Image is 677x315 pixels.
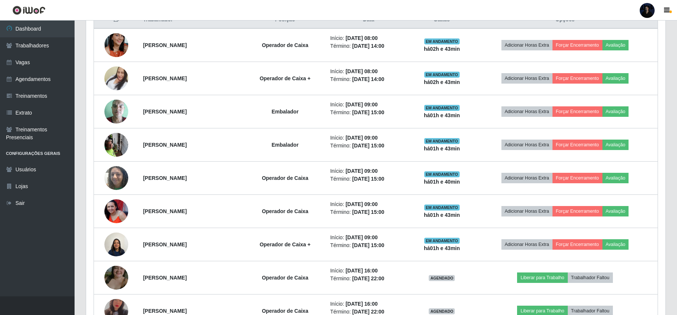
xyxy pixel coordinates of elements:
[352,242,384,248] time: [DATE] 15:00
[602,239,629,250] button: Avaliação
[143,109,187,115] strong: [PERSON_NAME]
[552,206,602,216] button: Forçar Encerramento
[552,73,602,84] button: Forçar Encerramento
[424,238,460,244] span: EM ANDAMENTO
[602,40,629,50] button: Avaliação
[424,138,460,144] span: EM ANDAMENTO
[424,46,460,52] strong: há 02 h e 43 min
[602,206,629,216] button: Avaliação
[501,173,552,183] button: Adicionar Horas Extra
[424,105,460,111] span: EM ANDAMENTO
[424,72,460,78] span: EM ANDAMENTO
[346,102,378,107] time: [DATE] 09:00
[346,301,378,307] time: [DATE] 16:00
[424,146,460,152] strong: há 01 h e 43 min
[262,275,308,281] strong: Operador de Caixa
[424,171,460,177] span: EM ANDAMENTO
[330,241,407,249] li: Término:
[104,57,128,100] img: 1742563763298.jpeg
[568,272,613,283] button: Trabalhador Faltou
[346,201,378,207] time: [DATE] 09:00
[143,42,187,48] strong: [PERSON_NAME]
[429,275,455,281] span: AGENDADO
[346,268,378,274] time: [DATE] 16:00
[330,200,407,208] li: Início:
[104,129,128,160] img: 1748279738294.jpeg
[501,73,552,84] button: Adicionar Horas Extra
[330,267,407,275] li: Início:
[352,309,384,315] time: [DATE] 22:00
[259,241,311,247] strong: Operador de Caixa +
[330,275,407,283] li: Término:
[104,199,128,223] img: 1743338839822.jpeg
[104,96,128,127] img: 1736341148646.jpeg
[346,35,378,41] time: [DATE] 08:00
[352,176,384,182] time: [DATE] 15:00
[352,209,384,215] time: [DATE] 15:00
[424,212,460,218] strong: há 01 h e 43 min
[143,75,187,81] strong: [PERSON_NAME]
[602,173,629,183] button: Avaliação
[352,76,384,82] time: [DATE] 14:00
[330,101,407,109] li: Início:
[602,106,629,117] button: Avaliação
[501,40,552,50] button: Adicionar Horas Extra
[262,308,308,314] strong: Operador de Caixa
[143,275,187,281] strong: [PERSON_NAME]
[330,208,407,216] li: Término:
[104,228,128,260] img: 1752717183339.jpeg
[346,168,378,174] time: [DATE] 09:00
[552,173,602,183] button: Forçar Encerramento
[501,106,552,117] button: Adicionar Horas Extra
[330,142,407,150] li: Término:
[346,234,378,240] time: [DATE] 09:00
[330,175,407,183] li: Término:
[259,75,311,81] strong: Operador de Caixa +
[143,175,187,181] strong: [PERSON_NAME]
[424,112,460,118] strong: há 01 h e 43 min
[352,109,384,115] time: [DATE] 15:00
[501,140,552,150] button: Adicionar Horas Extra
[330,68,407,75] li: Início:
[272,142,299,148] strong: Embalador
[12,6,45,15] img: CoreUI Logo
[330,34,407,42] li: Início:
[552,40,602,50] button: Forçar Encerramento
[602,73,629,84] button: Avaliação
[552,140,602,150] button: Forçar Encerramento
[330,109,407,116] li: Término:
[517,272,567,283] button: Liberar para Trabalho
[330,167,407,175] li: Início:
[501,206,552,216] button: Adicionar Horas Extra
[501,239,552,250] button: Adicionar Horas Extra
[552,106,602,117] button: Forçar Encerramento
[330,75,407,83] li: Término:
[352,143,384,149] time: [DATE] 15:00
[143,208,187,214] strong: [PERSON_NAME]
[602,140,629,150] button: Avaliação
[143,241,187,247] strong: [PERSON_NAME]
[262,42,308,48] strong: Operador de Caixa
[262,208,308,214] strong: Operador de Caixa
[104,162,128,194] img: 1736128144098.jpeg
[330,300,407,308] li: Início:
[429,308,455,314] span: AGENDADO
[424,79,460,85] strong: há 02 h e 43 min
[346,135,378,141] time: [DATE] 09:00
[424,38,460,44] span: EM ANDAMENTO
[330,234,407,241] li: Início:
[424,179,460,185] strong: há 01 h e 40 min
[143,308,187,314] strong: [PERSON_NAME]
[104,24,128,66] img: 1704159862807.jpeg
[346,68,378,74] time: [DATE] 08:00
[143,142,187,148] strong: [PERSON_NAME]
[262,175,308,181] strong: Operador de Caixa
[352,43,384,49] time: [DATE] 14:00
[330,134,407,142] li: Início:
[352,275,384,281] time: [DATE] 22:00
[424,245,460,251] strong: há 01 h e 43 min
[272,109,299,115] strong: Embalador
[330,42,407,50] li: Término:
[552,239,602,250] button: Forçar Encerramento
[424,205,460,210] span: EM ANDAMENTO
